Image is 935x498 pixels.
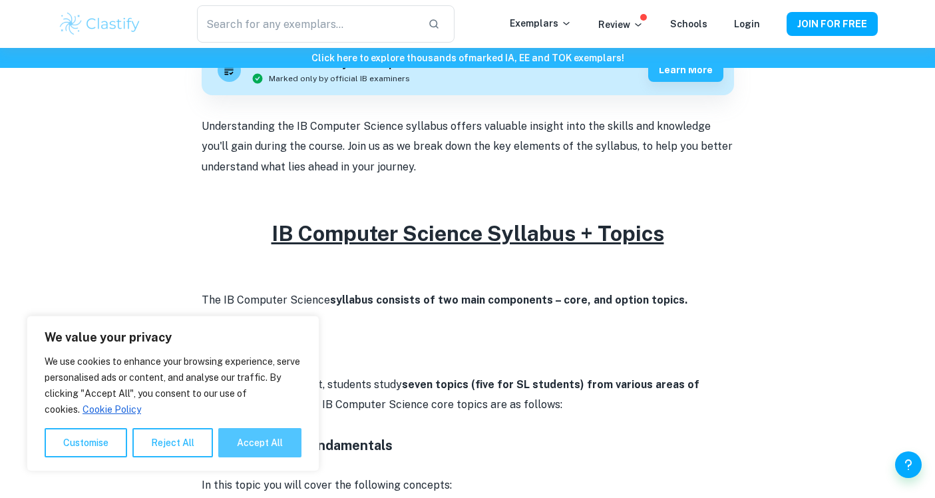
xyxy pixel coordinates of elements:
p: In this topic you will cover the following concepts: [202,475,734,495]
div: We value your privacy [27,316,319,471]
p: Review [598,17,644,32]
strong: seven topics (five for SL students) from various areas of computer science [202,378,699,411]
button: Reject All [132,428,213,457]
span: Marked only by official IB examiners [269,73,410,85]
p: We value your privacy [45,330,301,346]
a: Get feedback on yourComputer Science IAMarked only by official IB examinersLearn more [202,45,734,95]
a: Login [734,19,760,29]
p: We use cookies to enhance your browsing experience, serve personalised ads or content, and analys... [45,354,301,417]
a: Cookie Policy [82,403,142,415]
button: Customise [45,428,127,457]
p: For the core component, students study . The IB Computer Science core topics are as follows: [202,375,734,415]
h4: Topic 1: System fundamentals [202,435,734,455]
strong: syllabus consists of two main components – core, and option topics. [330,294,687,306]
u: IB Computer Science Syllabus + Topics [272,221,664,246]
a: Schools [670,19,707,29]
p: Exemplars [510,16,572,31]
input: Search for any exemplars... [197,5,417,43]
button: JOIN FOR FREE [787,12,878,36]
h3: Core [202,330,734,354]
p: The IB Computer Science [202,290,734,310]
button: Accept All [218,428,301,457]
h6: Click here to explore thousands of marked IA, EE and TOK exemplars ! [3,51,932,65]
button: Learn more [648,58,723,82]
button: Help and Feedback [895,451,922,478]
img: Clastify logo [58,11,142,37]
p: Understanding the IB Computer Science syllabus offers valuable insight into the skills and knowle... [202,117,734,177]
